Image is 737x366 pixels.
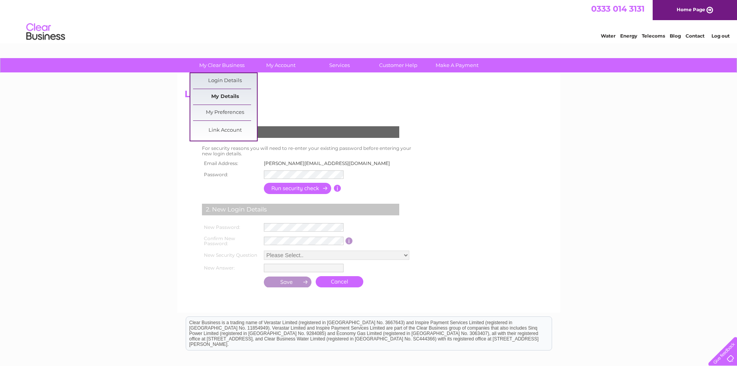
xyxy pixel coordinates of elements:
a: Login Details [193,73,257,89]
th: Password: [200,168,262,181]
td: [PERSON_NAME][EMAIL_ADDRESS][DOMAIN_NAME] [262,158,397,168]
a: Link Account [193,123,257,138]
a: My Details [193,89,257,105]
a: Customer Help [366,58,430,72]
th: Email Address: [200,158,262,168]
a: Blog [670,33,681,39]
a: Telecoms [642,33,665,39]
a: Log out [711,33,730,39]
input: Submit [264,277,312,287]
input: Information [345,237,353,244]
a: My Clear Business [190,58,254,72]
h2: Login Details [185,89,553,103]
img: logo.png [26,20,65,44]
a: Water [601,33,616,39]
th: New Security Question [200,249,262,262]
input: Information [334,185,341,192]
a: Cancel [316,276,363,287]
th: Confirm New Password: [200,234,262,249]
a: Energy [620,33,637,39]
div: Clear Business is a trading name of Verastar Limited (registered in [GEOGRAPHIC_DATA] No. 3667643... [186,4,552,38]
div: 2. New Login Details [202,204,399,215]
a: My Account [249,58,313,72]
a: Contact [686,33,705,39]
th: New Password: [200,221,262,234]
a: Services [308,58,371,72]
a: 0333 014 3131 [591,4,645,14]
th: New Answer: [200,262,262,274]
td: For security reasons you will need to re-enter your existing password before entering your new lo... [200,144,420,158]
div: 1. Security Check [202,126,399,138]
a: Make A Payment [425,58,489,72]
a: My Preferences [193,105,257,120]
